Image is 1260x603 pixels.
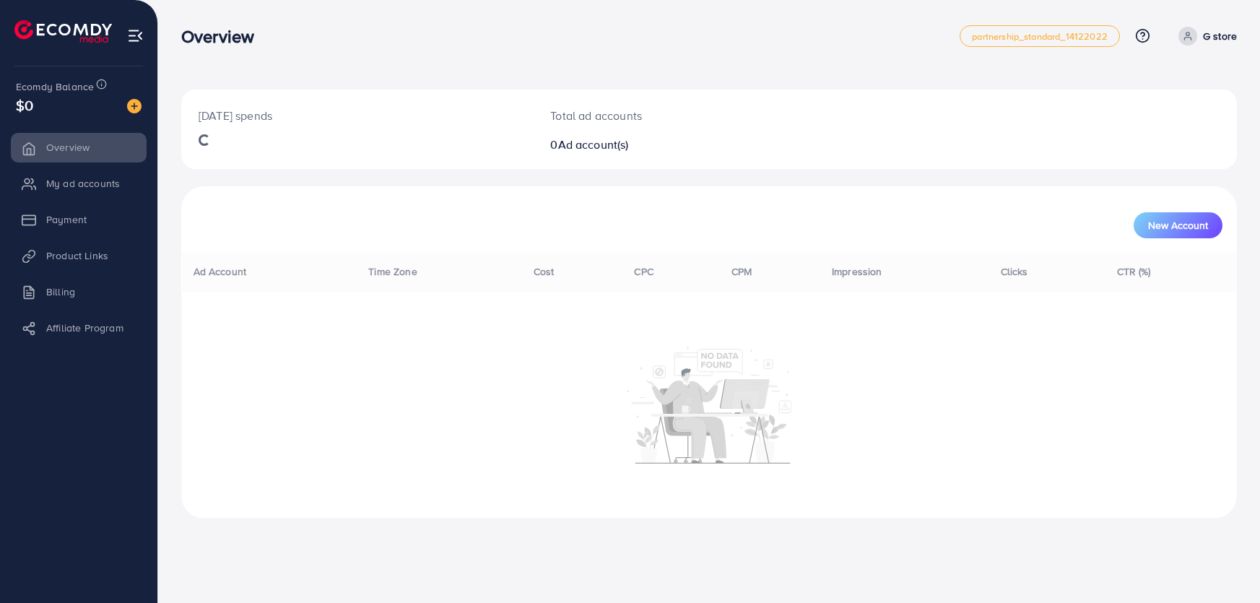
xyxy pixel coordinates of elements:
span: Ad account(s) [558,136,629,152]
p: G store [1203,27,1237,45]
span: partnership_standard_14122022 [972,32,1108,41]
span: Ecomdy Balance [16,79,94,94]
a: partnership_standard_14122022 [960,25,1120,47]
span: $0 [16,95,33,116]
img: image [127,99,142,113]
button: New Account [1134,212,1222,238]
img: menu [127,27,144,44]
p: Total ad accounts [550,107,780,124]
img: logo [14,20,112,43]
a: G store [1173,27,1237,45]
h3: Overview [181,26,266,47]
span: New Account [1148,220,1208,230]
h2: 0 [550,138,780,152]
p: [DATE] spends [199,107,516,124]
